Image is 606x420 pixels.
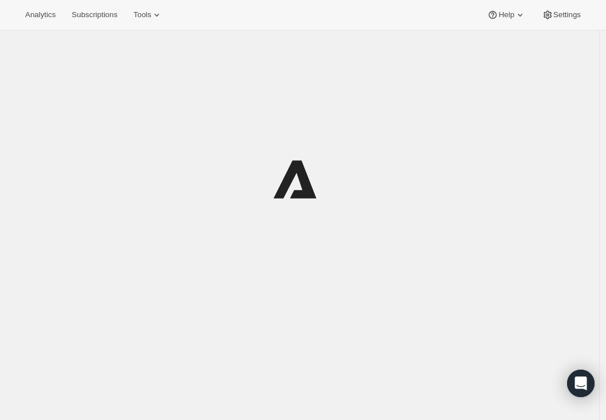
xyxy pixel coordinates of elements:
span: Subscriptions [72,10,117,19]
button: Analytics [18,7,62,23]
button: Help [480,7,532,23]
span: Help [498,10,514,19]
div: Open Intercom Messenger [567,370,595,397]
button: Subscriptions [65,7,124,23]
span: Tools [133,10,151,19]
span: Analytics [25,10,56,19]
button: Tools [126,7,169,23]
span: Settings [553,10,581,19]
button: Settings [535,7,588,23]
